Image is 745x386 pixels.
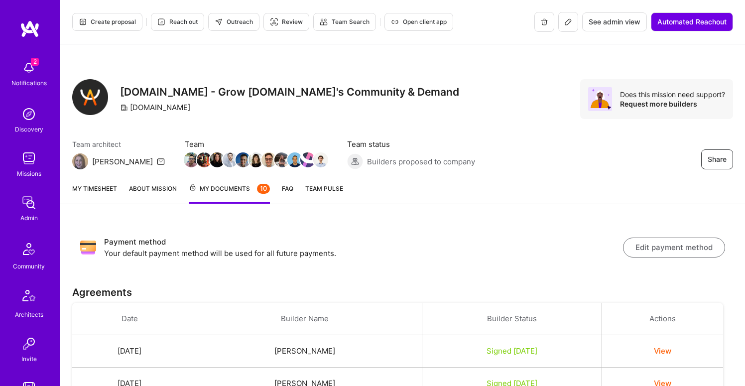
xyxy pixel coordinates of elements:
[275,151,288,168] a: Team Member Avatar
[282,183,293,204] a: FAQ
[211,151,224,168] a: Team Member Avatar
[11,78,47,88] div: Notifications
[72,183,117,204] a: My timesheet
[237,151,249,168] a: Team Member Avatar
[434,346,590,356] div: Signed [DATE]
[72,303,187,335] th: Date
[187,303,422,335] th: Builder Name
[657,17,727,27] span: Automated Reachout
[19,334,39,354] img: Invite
[185,139,327,149] span: Team
[257,184,270,194] div: 10
[314,151,327,168] a: Team Member Avatar
[224,151,237,168] a: Team Member Avatar
[80,240,96,256] img: Payment method
[72,139,165,149] span: Team architect
[15,309,43,320] div: Architects
[588,87,612,111] img: Avatar
[223,152,238,167] img: Team Member Avatar
[422,303,602,335] th: Builder Status
[189,183,270,194] span: My Documents
[208,13,259,31] button: Outreach
[301,151,314,168] a: Team Member Avatar
[274,152,289,167] img: Team Member Avatar
[19,58,39,78] img: bell
[651,12,733,31] button: Automated Reachout
[215,17,253,26] span: Outreach
[13,261,45,271] div: Community
[151,13,204,31] button: Reach out
[305,185,343,192] span: Team Pulse
[391,17,447,26] span: Open client app
[300,152,315,167] img: Team Member Avatar
[92,156,153,167] div: [PERSON_NAME]
[72,335,187,368] td: [DATE]
[708,154,727,164] span: Share
[210,152,225,167] img: Team Member Avatar
[72,13,142,31] button: Create proposal
[305,183,343,204] a: Team Pulse
[347,153,363,169] img: Builders proposed to company
[185,151,198,168] a: Team Member Avatar
[72,153,88,169] img: Team Architect
[120,104,128,112] i: icon CompanyGray
[620,99,725,109] div: Request more builders
[21,354,37,364] div: Invite
[31,58,39,66] span: 2
[72,286,733,298] h3: Agreements
[197,152,212,167] img: Team Member Avatar
[270,18,278,26] i: icon Targeter
[157,157,165,165] i: icon Mail
[20,213,38,223] div: Admin
[701,149,733,169] button: Share
[248,152,263,167] img: Team Member Avatar
[623,238,725,257] button: Edit payment method
[270,17,303,26] span: Review
[347,139,475,149] span: Team status
[104,236,623,248] h3: Payment method
[582,12,647,31] button: See admin view
[620,90,725,99] div: Does this mission need support?
[288,151,301,168] a: Team Member Avatar
[72,79,108,115] img: Company Logo
[157,17,198,26] span: Reach out
[15,124,43,134] div: Discovery
[79,18,87,26] i: icon Proposal
[20,20,40,38] img: logo
[313,152,328,167] img: Team Member Avatar
[262,151,275,168] a: Team Member Avatar
[19,193,39,213] img: admin teamwork
[320,17,370,26] span: Team Search
[19,148,39,168] img: teamwork
[261,152,276,167] img: Team Member Avatar
[187,335,422,368] td: [PERSON_NAME]
[104,248,623,258] p: Your default payment method will be used for all future payments.
[79,17,136,26] span: Create proposal
[17,285,41,309] img: Architects
[367,156,475,167] span: Builders proposed to company
[313,13,376,31] button: Team Search
[589,17,640,27] span: See admin view
[184,152,199,167] img: Team Member Avatar
[120,86,459,98] h3: [DOMAIN_NAME] - Grow [DOMAIN_NAME]'s Community & Demand
[19,104,39,124] img: discovery
[602,303,723,335] th: Actions
[654,346,671,356] button: View
[17,237,41,261] img: Community
[249,151,262,168] a: Team Member Avatar
[189,183,270,204] a: My Documents10
[287,152,302,167] img: Team Member Avatar
[263,13,309,31] button: Review
[129,183,177,204] a: About Mission
[120,102,190,113] div: [DOMAIN_NAME]
[198,151,211,168] a: Team Member Avatar
[384,13,453,31] button: Open client app
[236,152,250,167] img: Team Member Avatar
[17,168,41,179] div: Missions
